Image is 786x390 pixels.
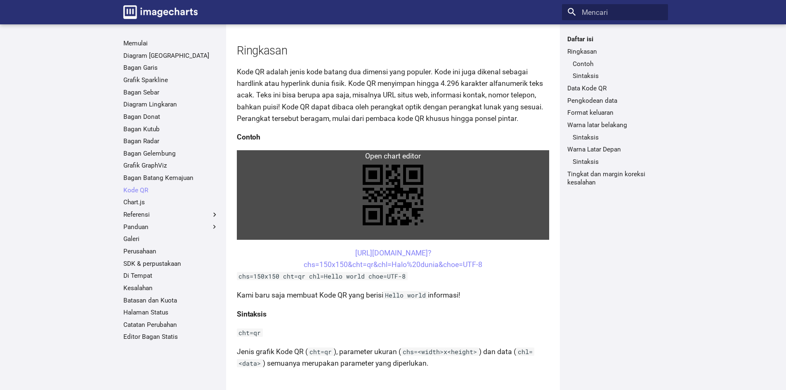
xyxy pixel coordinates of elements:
[567,146,621,153] font: Warna Latar Depan
[123,211,150,218] font: Referensi
[401,347,479,356] code: chs=<width>x<height>
[123,113,160,121] font: Bagan Donat
[562,35,668,186] nav: Daftar isi
[567,121,627,129] font: Warna latar belakang
[123,174,219,182] a: Bagan Batang Kemajuan
[237,310,266,318] font: Sintaksis
[123,89,159,96] font: Bagan Sebar
[123,150,176,157] font: Bagan Gelembung
[123,297,177,304] font: Batasan dan Kuota
[123,260,219,268] a: SDK & perpustakaan
[573,72,663,80] a: Sintaksis
[123,309,168,316] font: Halaman Status
[123,40,148,47] font: Memulai
[428,291,460,299] font: informasi!
[123,235,219,243] a: Galeri
[123,162,167,169] font: Grafik GraphViz
[123,39,219,47] a: Memulai
[123,235,139,243] font: Galeri
[567,170,663,187] a: Tingkat dan margin koreksi kesalahan
[120,2,201,22] a: Dokumentasi Bagan Gambar
[123,76,219,84] a: Grafik Sparkline
[123,5,198,19] img: logo
[573,134,599,141] font: Sintaksis
[123,223,149,231] font: Panduan
[567,84,663,92] a: Data Kode QR
[123,186,219,194] a: Kode QR
[237,347,308,356] font: Jenis grafik Kode QR (
[123,125,160,133] font: Bagan Kutub
[304,249,482,269] a: [URL][DOMAIN_NAME]?chs=150x150&cht=qr&chl=Halo%20dunia&choe=UTF-8
[123,260,181,267] font: SDK & perpustakaan
[123,76,168,84] font: Grafik Sparkline
[263,359,429,367] font: ) semuanya merupakan parameter yang diperlukan.
[123,308,219,317] a: Halaman Status
[123,52,209,59] font: Diagram [GEOGRAPHIC_DATA]
[123,321,177,329] font: Catatan Perubahan
[123,113,219,121] a: Bagan Donat
[123,174,194,182] font: Bagan Batang Kemajuan
[573,158,663,166] a: Sintaksis
[123,137,159,145] font: Bagan Radar
[562,4,668,21] input: Mencari
[123,199,145,206] font: Chart.js
[123,272,219,280] a: Di Tempat
[479,347,516,356] font: ) dan data (
[123,52,219,60] a: Diagram [GEOGRAPHIC_DATA]
[123,64,158,71] font: Bagan Garis
[573,158,599,165] font: Sintaksis
[237,133,260,141] font: Contoh
[123,149,219,158] a: Bagan Gelembung
[123,296,219,305] a: Batasan dan Kuota
[123,101,177,108] font: Diagram Lingkaran
[567,121,663,129] a: Warna latar belakang
[573,60,593,68] font: Contoh
[567,109,614,116] font: Format keluaran
[567,85,607,92] font: Data Kode QR
[123,333,178,340] font: Editor Bagan Statis
[573,133,663,142] a: Sintaksis
[123,284,153,292] font: Kesalahan
[567,109,663,117] a: Format keluaran
[567,170,645,186] font: Tingkat dan margin koreksi kesalahan
[567,97,663,105] a: Pengkodean data
[567,60,663,80] nav: Ringkasan
[123,161,219,170] a: Grafik GraphViz
[567,158,663,166] nav: Warna Latar Depan
[123,88,219,97] a: Bagan Sebar
[567,48,597,55] font: Ringkasan
[567,47,663,56] a: Ringkasan
[123,321,219,329] a: Catatan Perubahan
[237,272,408,280] code: chs=150x150 cht=qr chl=Hello world choe=UTF-8
[123,187,148,194] font: Kode QR
[567,133,663,142] nav: Warna latar belakang
[355,249,431,257] font: [URL][DOMAIN_NAME]?
[123,125,219,133] a: Bagan Kutub
[237,329,263,337] code: cht=qr
[123,333,219,341] a: Editor Bagan Statis
[334,347,401,356] font: ), parameter ukuran (
[567,97,617,104] font: Pengkodean data
[123,100,219,109] a: Diagram Lingkaran
[383,291,428,299] code: Hello world
[123,248,156,255] font: Perusahaan
[237,44,288,57] font: Ringkasan
[123,137,219,145] a: Bagan Radar
[123,247,219,255] a: Perusahaan
[304,260,482,269] font: chs=150x150&cht=qr&chl=Halo%20dunia&choe=UTF-8
[123,64,219,72] a: Bagan Garis
[237,68,543,123] font: Kode QR adalah jenis kode batang dua dimensi yang populer. Kode ini juga dikenal sebagai hardlink...
[123,272,152,279] font: Di Tempat
[567,35,593,43] font: Daftar isi
[237,291,383,299] font: Kami baru saja membuat Kode QR yang berisi
[123,198,219,206] a: Chart.js
[123,284,219,292] a: Kesalahan
[567,145,663,154] a: Warna Latar Depan
[308,347,334,356] code: cht=qr
[573,72,599,80] font: Sintaksis
[573,60,663,68] a: Contoh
